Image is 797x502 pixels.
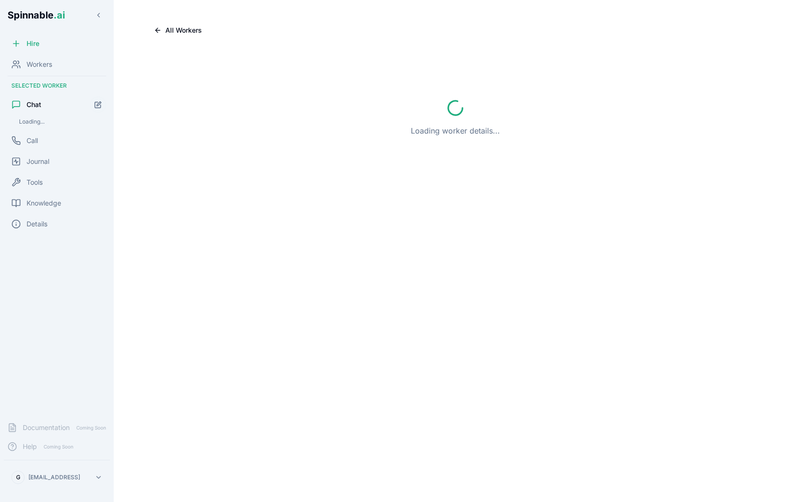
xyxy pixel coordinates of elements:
span: Knowledge [27,198,61,208]
button: Start new chat [90,97,106,113]
span: Coming Soon [41,442,76,451]
span: G [16,474,20,481]
button: All Workers [146,23,209,38]
div: Selected Worker [4,78,110,93]
span: Journal [27,157,49,166]
span: Call [27,136,38,145]
span: Hire [27,39,39,48]
span: Documentation [23,423,70,432]
div: Loading... [15,116,106,127]
span: .ai [54,9,65,21]
button: G[EMAIL_ADDRESS] [8,468,106,487]
span: Workers [27,60,52,69]
span: Tools [27,178,43,187]
p: Loading worker details... [411,125,500,136]
span: Chat [27,100,41,109]
span: Help [23,442,37,451]
p: [EMAIL_ADDRESS] [28,474,80,481]
span: Spinnable [8,9,65,21]
span: Details [27,219,47,229]
span: Coming Soon [73,423,109,432]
